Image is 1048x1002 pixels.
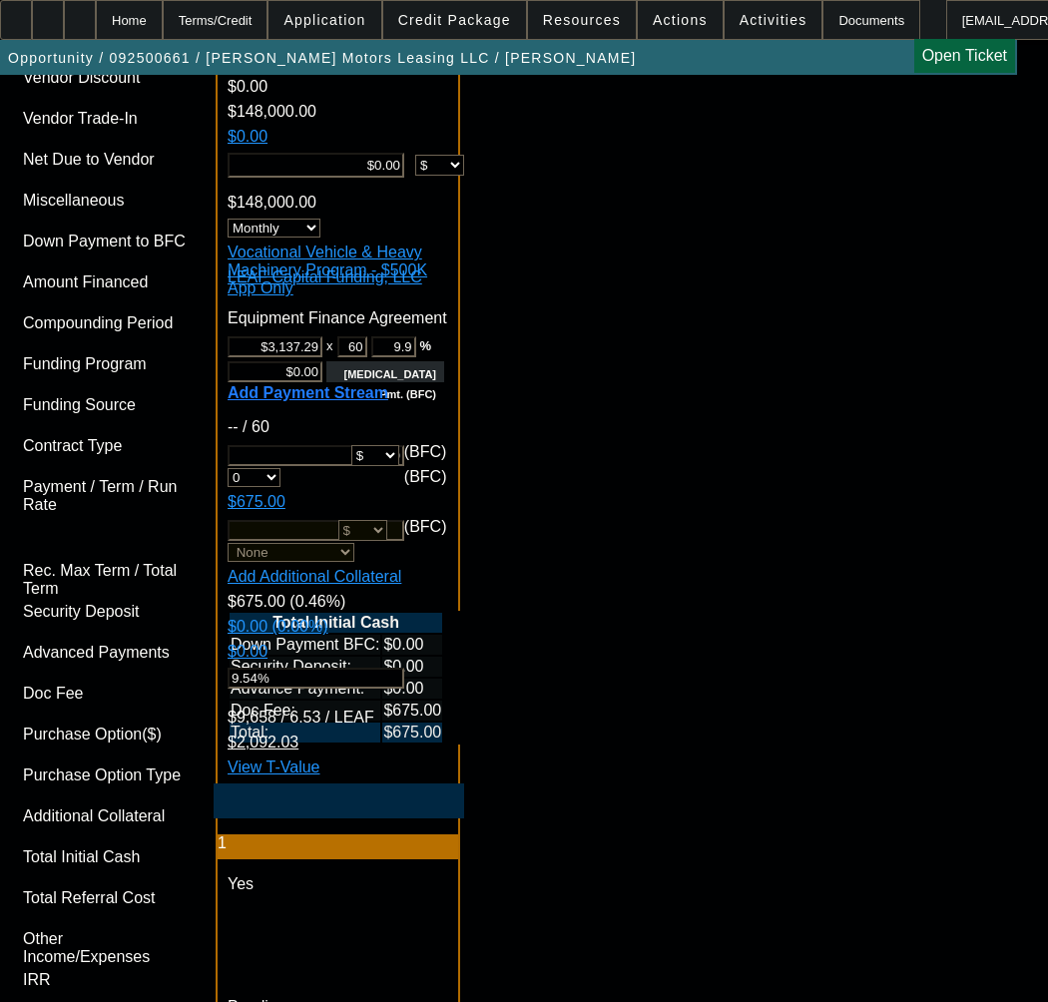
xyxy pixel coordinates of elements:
p: 1 [218,834,448,852]
span: Activities [740,12,807,28]
button: Credit Package [383,1,526,39]
button: Activities [725,1,822,39]
p: Vendor Trade-In [23,110,191,128]
p: Yes [228,875,448,893]
span: Credit Package [398,12,511,28]
td: Advance Payment: [230,679,380,699]
a: View T-Value [228,758,320,775]
p: Doc Fee [23,685,191,703]
a: Add Additional Collateral [228,568,401,585]
p: Purchase Option Type [23,766,191,784]
button: Actions [638,1,723,39]
td: $0.00 [382,635,442,655]
a: Add Payment Stream [228,384,388,401]
span: Opportunity / 092500661 / [PERSON_NAME] Motors Leasing LLC / [PERSON_NAME] [8,50,636,66]
a: LEAF Capital Funding, LLC [228,268,422,285]
td: $0.00 [382,657,442,677]
b: Total Initial Cash [272,614,399,631]
td: Doc Fee: [230,701,380,721]
p: Total Initial Cash [23,848,191,866]
p: Contract Type [23,437,191,455]
p: Additional Collateral [23,807,191,825]
p: Payment / Term / Run Rate [23,478,191,514]
span: (BFC) [404,468,447,485]
p: Amount Financed [23,273,191,291]
p: Equipment Finance Agreement [228,309,448,327]
span: Actions [653,12,708,28]
span: $675.00 [228,593,285,610]
td: $675.00 [382,723,442,743]
p: IRR [23,971,191,989]
p: Funding Source [23,396,191,414]
td: Security Deposit: [230,657,380,677]
a: Open Ticket [914,39,1015,73]
button: Resources [528,1,636,39]
a: $0.00 [228,643,267,660]
span: (BFC) [404,443,447,460]
p: $9,658 / 6.53 / LEAF [228,709,448,727]
p: Total Referral Cost [23,889,191,907]
p: Other Income/Expenses [23,930,191,966]
p: Advanced Payments [23,644,191,662]
a: $2,092.03 [228,734,298,751]
p: Purchase Option($) [23,726,191,744]
p: Down Payment to BFC [23,233,191,250]
span: % [420,336,430,357]
p: Miscellaneous [23,192,191,210]
span: (BFC) [404,518,447,535]
a: $0.00 (0.00%) [228,618,328,635]
span: [MEDICAL_DATA] Pmt. (BFC) [326,361,444,382]
button: Application [268,1,380,39]
a: $0.00 [228,128,267,145]
td: Down Payment BFC: [230,635,380,655]
span: x [326,336,333,357]
a: Vocational Vehicle & Heavy Machinery Program - $500K App Only [228,244,427,296]
span: Application [283,12,365,28]
p: Net Due to Vendor [23,151,191,169]
p: Recommended Max Term calculated based on the assets mileage [23,562,191,598]
p: -- / 60 [228,418,448,436]
span: (0.46%) [289,593,345,610]
p: $0.00 [228,78,448,96]
p: Funding Program [23,355,191,373]
span: Resources [543,12,621,28]
p: $148,000.00 [228,103,448,121]
p: Security Deposit [23,603,191,621]
td: $675.00 [382,701,442,721]
p: Compounding Period [23,314,191,332]
a: $675.00 [228,493,285,518]
p: $148,000.00 [228,194,448,212]
td: $0.00 [382,679,442,699]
